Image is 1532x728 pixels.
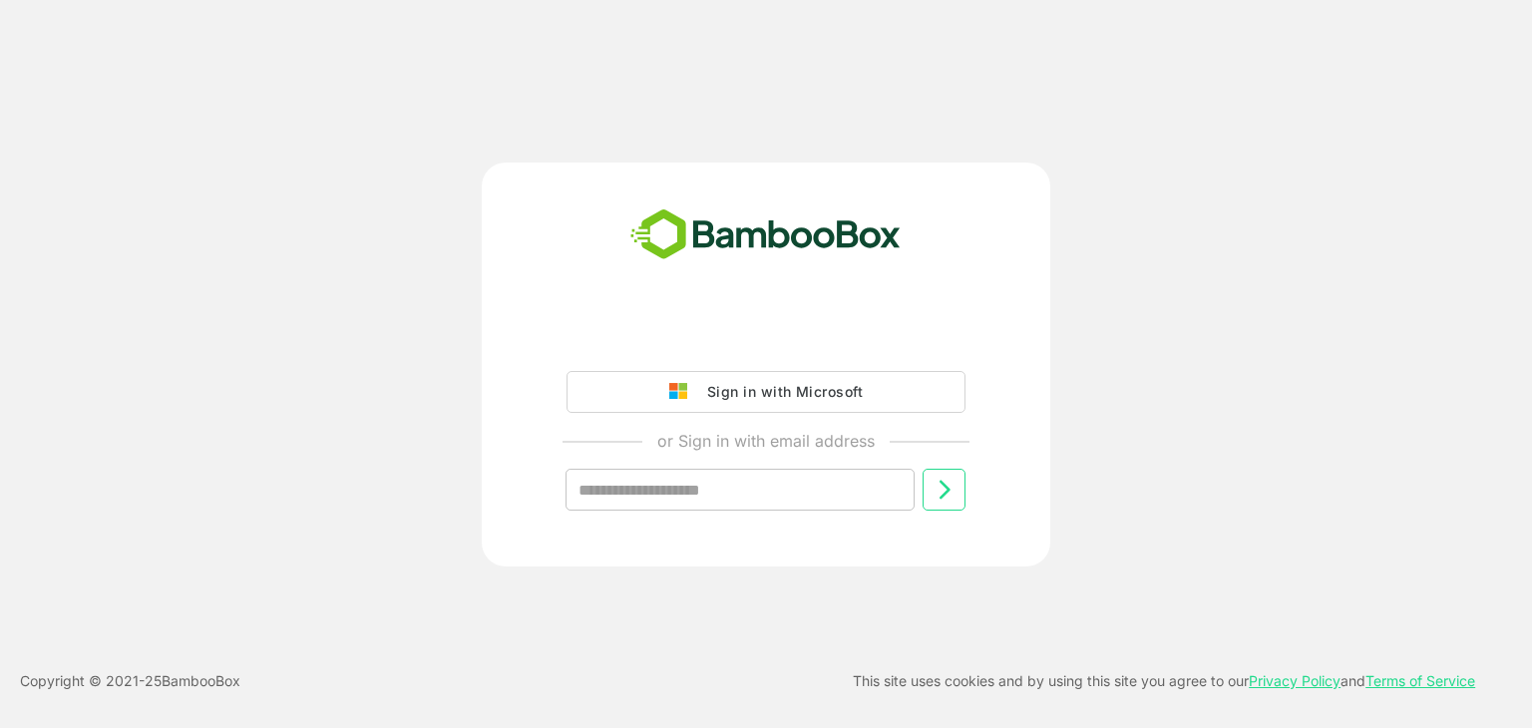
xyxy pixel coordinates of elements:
[697,379,863,405] div: Sign in with Microsoft
[1249,672,1340,689] a: Privacy Policy
[657,429,875,453] p: or Sign in with email address
[567,371,965,413] button: Sign in with Microsoft
[20,669,240,693] p: Copyright © 2021- 25 BambooBox
[669,383,697,401] img: google
[619,202,912,268] img: bamboobox
[1365,672,1475,689] a: Terms of Service
[853,669,1475,693] p: This site uses cookies and by using this site you agree to our and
